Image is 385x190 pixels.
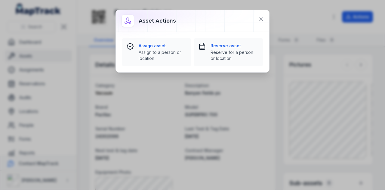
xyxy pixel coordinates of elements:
h3: Asset actions [139,17,176,25]
span: Reserve for a person or location [211,49,258,61]
strong: Assign asset [139,43,186,49]
span: Assign to a person or location [139,49,186,61]
button: Assign assetAssign to a person or location [122,38,191,66]
strong: Reserve asset [211,43,258,49]
button: Reserve assetReserve for a person or location [194,38,263,66]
